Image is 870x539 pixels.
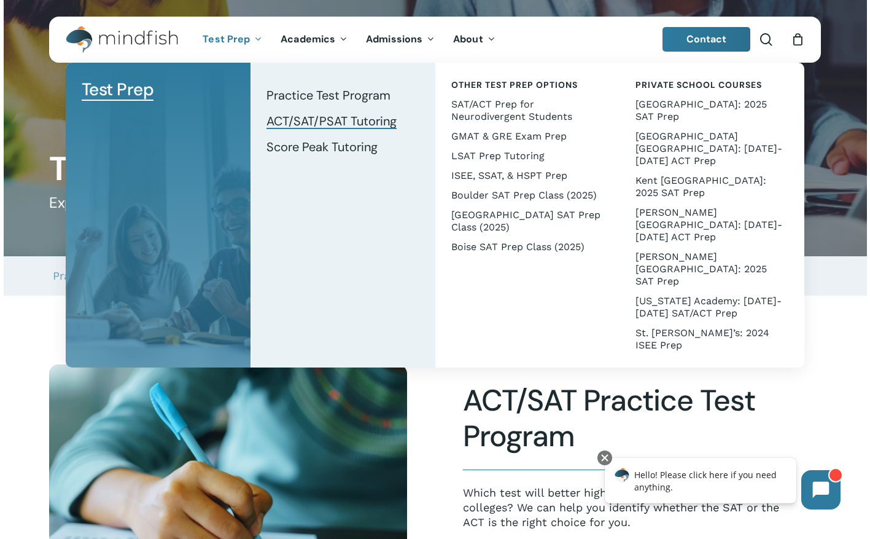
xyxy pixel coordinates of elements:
span: About [453,33,483,45]
span: ISEE, SSAT, & HSPT Prep [451,170,567,181]
span: Test Prep [82,78,154,101]
h5: Expert Guidance to Achieve Your Goals on the SAT, ACT and PSAT [49,193,821,213]
a: Admissions [357,34,444,45]
h2: ACT/SAT Practice Test Program [463,383,791,454]
span: LSAT Prep Tutoring [451,150,545,162]
span: Kent [GEOGRAPHIC_DATA]: 2025 SAT Prep [635,175,766,199]
a: SAT/ACT Prep for Neurodivergent Students [448,95,608,127]
a: Boulder SAT Prep Class (2025) [448,186,608,205]
span: [GEOGRAPHIC_DATA] SAT Prep Class (2025) [451,209,600,233]
span: [GEOGRAPHIC_DATA] [GEOGRAPHIC_DATA]: [DATE]-[DATE] ACT Prep [635,130,782,167]
a: Kent [GEOGRAPHIC_DATA]: 2025 SAT Prep [632,171,792,203]
span: Private School Courses [635,79,762,90]
span: [US_STATE] Academy: [DATE]-[DATE] SAT/ACT Prep [635,295,782,319]
a: [US_STATE] Academy: [DATE]-[DATE] SAT/ACT Prep [632,291,792,323]
a: Practice Test Program [53,256,171,296]
a: St. [PERSON_NAME]’s: 2024 ISEE Prep [632,323,792,355]
a: LSAT Prep Tutoring [448,146,608,166]
a: Test Prep [78,75,238,104]
a: [PERSON_NAME][GEOGRAPHIC_DATA]: 2025 SAT Prep [632,247,792,291]
span: SAT/ACT Prep for Neurodivergent Students [451,98,572,122]
a: GMAT & GRE Exam Prep [448,127,608,146]
span: GMAT & GRE Exam Prep [451,130,567,142]
a: [PERSON_NAME][GEOGRAPHIC_DATA]: [DATE]-[DATE] ACT Prep [632,203,792,247]
a: ISEE, SSAT, & HSPT Prep [448,166,608,186]
a: Contact [662,27,751,52]
a: Practice Test Program [263,82,423,108]
a: [GEOGRAPHIC_DATA] [GEOGRAPHIC_DATA]: [DATE]-[DATE] ACT Prep [632,127,792,171]
h1: Test Prep Tutoring [49,149,821,189]
span: Academics [281,33,335,45]
span: Test Prep [203,33,250,45]
span: [PERSON_NAME][GEOGRAPHIC_DATA]: 2025 SAT Prep [635,251,767,287]
span: Score Peak Tutoring [266,139,378,155]
span: Other Test Prep Options [451,79,578,90]
a: About [444,34,505,45]
header: Main Menu [49,17,821,63]
a: Cart [791,33,804,46]
span: Boulder SAT Prep Class (2025) [451,189,597,201]
a: Score Peak Tutoring [263,134,423,160]
span: Admissions [366,33,422,45]
a: [GEOGRAPHIC_DATA]: 2025 SAT Prep [632,95,792,127]
a: ACT/SAT/PSAT Tutoring [263,108,423,134]
span: Boise SAT Prep Class (2025) [451,241,585,253]
span: ACT/SAT/PSAT Tutoring [266,113,397,129]
a: Boise SAT Prep Class (2025) [448,237,608,257]
iframe: Chatbot [592,448,853,522]
a: Academics [271,34,357,45]
a: Test Prep [193,34,271,45]
span: [GEOGRAPHIC_DATA]: 2025 SAT Prep [635,98,767,122]
p: Which test will better highlight your academic strengths to colleges? We can help you identify wh... [463,486,791,530]
span: Practice Test Program [266,87,390,103]
nav: Main Menu [193,17,504,63]
a: Other Test Prep Options [448,75,608,95]
span: [PERSON_NAME][GEOGRAPHIC_DATA]: [DATE]-[DATE] ACT Prep [635,207,782,243]
span: Contact [686,33,727,45]
span: St. [PERSON_NAME]’s: 2024 ISEE Prep [635,327,769,351]
a: Private School Courses [632,75,792,95]
a: [GEOGRAPHIC_DATA] SAT Prep Class (2025) [448,205,608,237]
